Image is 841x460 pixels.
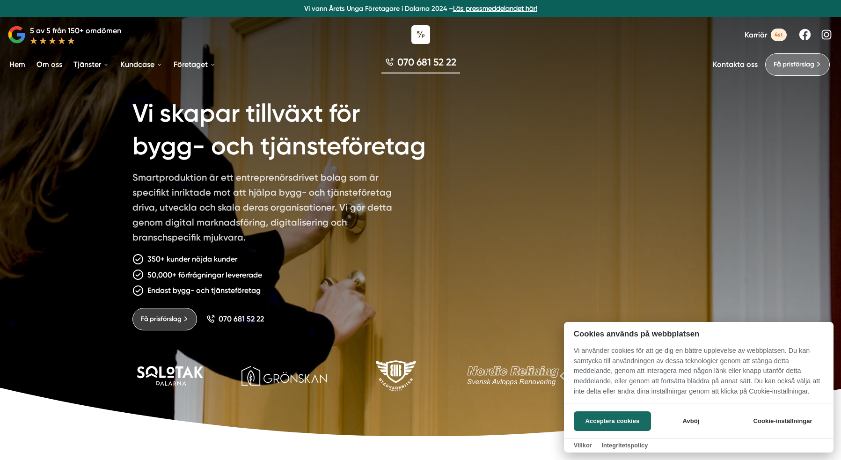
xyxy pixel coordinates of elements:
[574,442,592,449] a: Villkor
[742,411,824,431] button: Cookie-inställningar
[574,411,651,431] button: Acceptera cookies
[564,329,834,338] h2: Cookies används på webbplatsen
[564,346,834,403] p: Vi använder cookies för att ge dig en bättre upplevelse av webbplatsen. Du kan samtycka till anvä...
[654,411,728,431] button: Avböj
[601,442,648,449] a: Integritetspolicy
